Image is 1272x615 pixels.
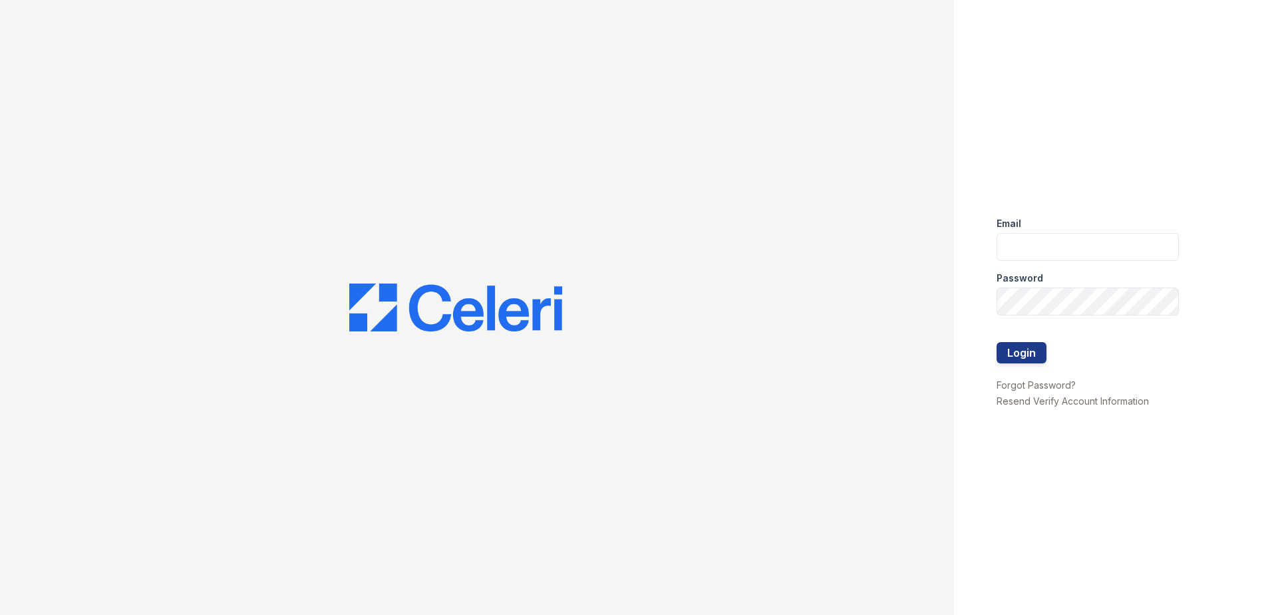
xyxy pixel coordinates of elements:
[349,284,562,331] img: CE_Logo_Blue-a8612792a0a2168367f1c8372b55b34899dd931a85d93a1a3d3e32e68fde9ad4.png
[997,379,1076,391] a: Forgot Password?
[997,395,1149,407] a: Resend Verify Account Information
[997,342,1046,363] button: Login
[997,217,1021,230] label: Email
[997,272,1043,285] label: Password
